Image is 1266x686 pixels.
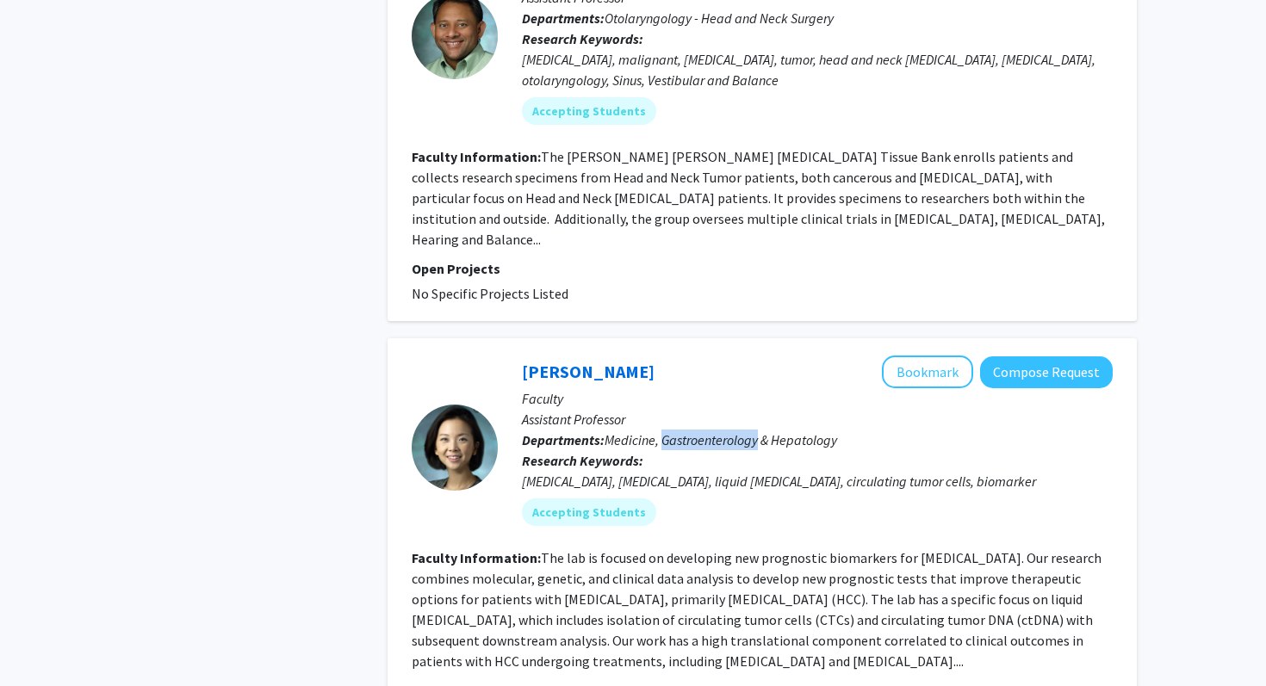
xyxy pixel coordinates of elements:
[412,549,1102,670] fg-read-more: The lab is focused on developing new prognostic biomarkers for [MEDICAL_DATA]. Our research combi...
[522,431,605,448] b: Departments:
[412,549,541,566] b: Faculty Information:
[13,609,73,673] iframe: Chat
[412,148,1105,248] fg-read-more: The [PERSON_NAME] [PERSON_NAME] [MEDICAL_DATA] Tissue Bank enrolls patients and collects research...
[522,30,643,47] b: Research Keywords:
[412,285,568,302] span: No Specific Projects Listed
[882,355,973,388] button: Add Amy Kim to Bookmarks
[522,9,605,27] b: Departments:
[522,97,656,125] mat-chip: Accepting Students
[522,471,1113,491] div: [MEDICAL_DATA], [MEDICAL_DATA], liquid [MEDICAL_DATA], circulating tumor cells, biomarker
[412,258,1113,279] p: Open Projects
[522,388,1113,409] p: Faculty
[522,49,1113,90] div: [MEDICAL_DATA], malignant, [MEDICAL_DATA], tumor, head and neck [MEDICAL_DATA], [MEDICAL_DATA], o...
[522,498,656,526] mat-chip: Accepting Students
[522,409,1113,430] p: Assistant Professor
[522,361,655,382] a: [PERSON_NAME]
[412,148,541,165] b: Faculty Information:
[605,431,837,448] span: Medicine, Gastroenterology & Hepatology
[605,9,834,27] span: Otolaryngology - Head and Neck Surgery
[980,356,1113,388] button: Compose Request to Amy Kim
[522,452,643,469] b: Research Keywords:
